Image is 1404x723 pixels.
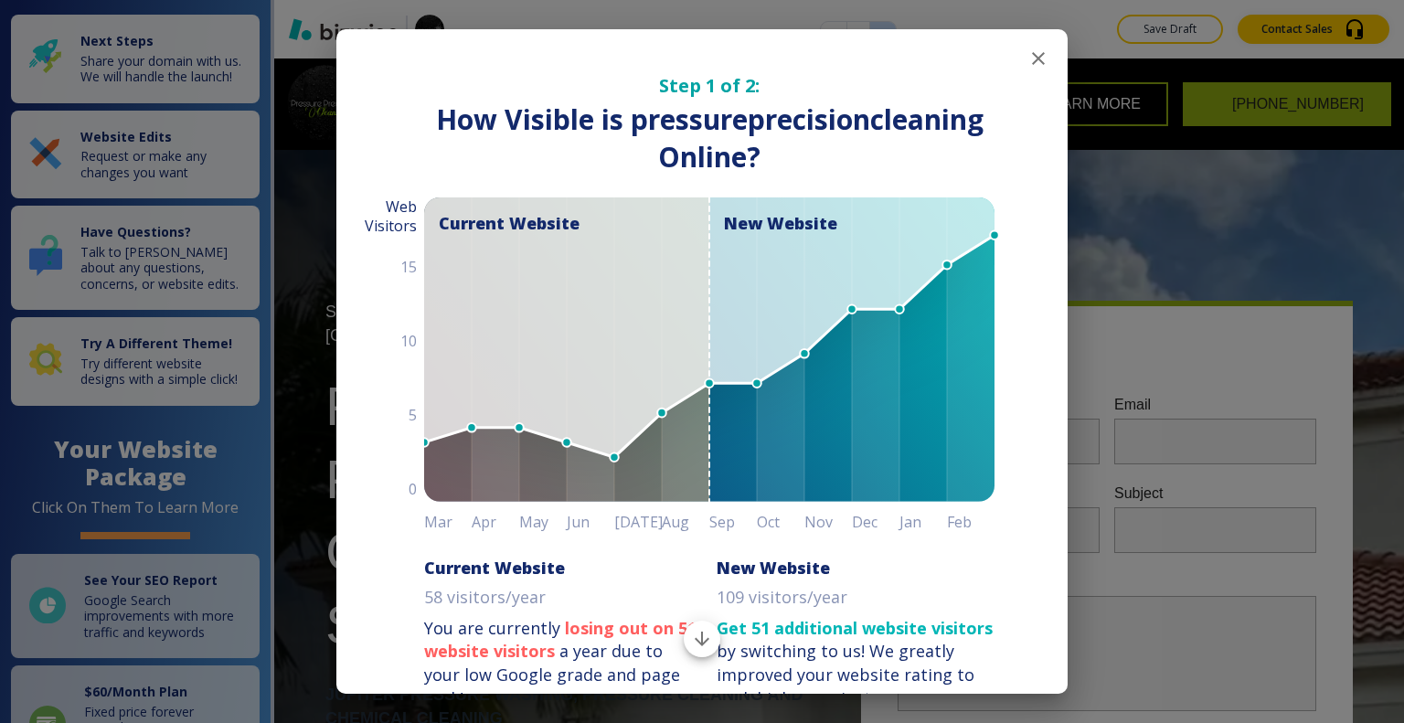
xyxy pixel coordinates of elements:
[424,617,697,663] strong: losing out on 51 website visitors
[717,586,847,610] p: 109 visitors/year
[852,509,899,535] h6: Dec
[899,509,947,535] h6: Jan
[472,509,519,535] h6: Apr
[424,509,472,535] h6: Mar
[567,509,614,535] h6: Jun
[804,509,852,535] h6: Nov
[614,509,662,535] h6: [DATE]
[424,617,702,711] p: You are currently a year due to your low Google grade and page rank!
[717,617,993,639] strong: Get 51 additional website visitors
[662,509,709,535] h6: Aug
[757,509,804,535] h6: Oct
[424,557,565,579] h6: Current Website
[519,509,567,535] h6: May
[709,509,757,535] h6: Sep
[717,557,830,579] h6: New Website
[424,586,546,610] p: 58 visitors/year
[947,509,994,535] h6: Feb
[684,621,720,657] button: Scroll to bottom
